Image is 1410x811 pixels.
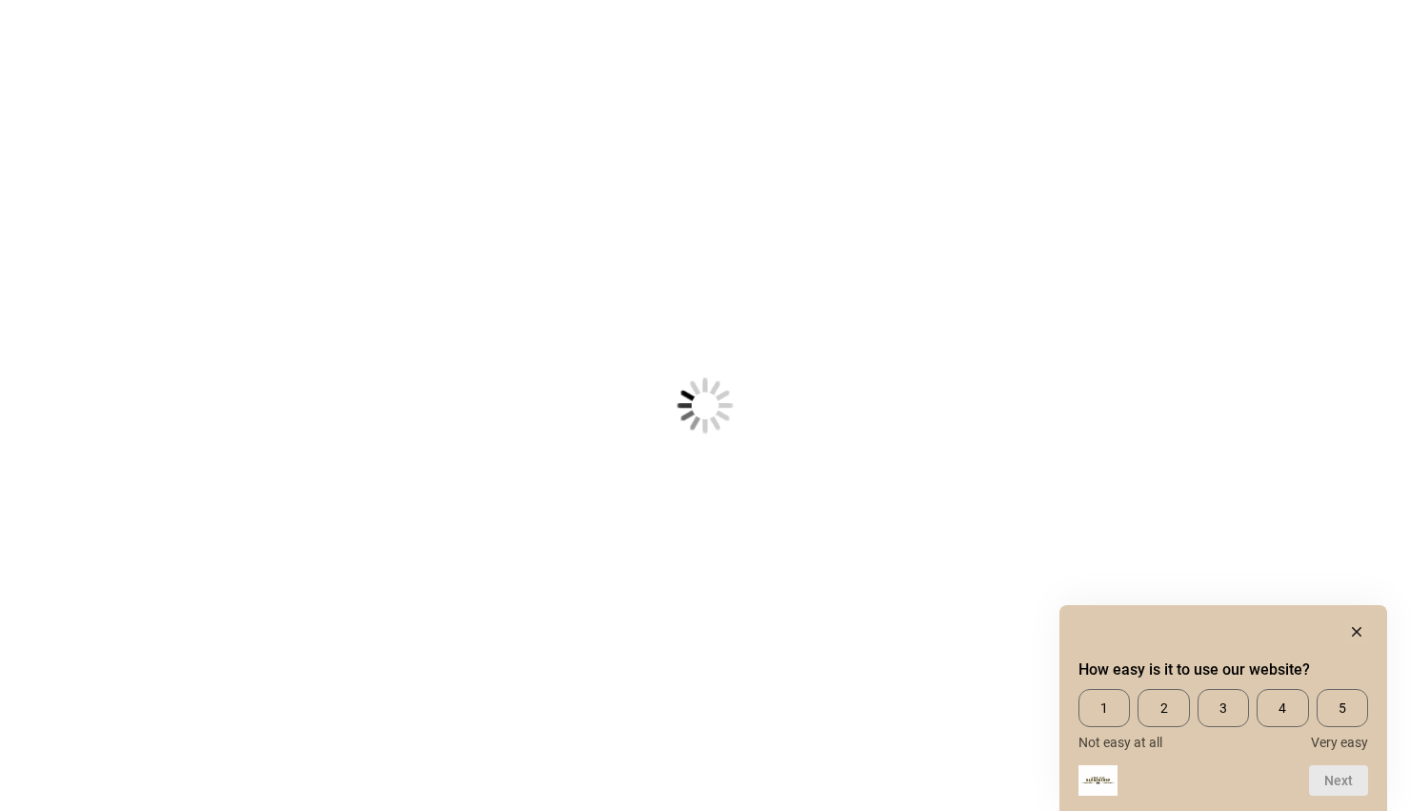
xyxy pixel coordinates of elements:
[1317,689,1368,727] span: 5
[1309,765,1368,796] button: Next question
[1078,689,1368,750] div: How easy is it to use our website? Select an option from 1 to 5, with 1 being Not easy at all and...
[1078,735,1162,750] span: Not easy at all
[1198,689,1249,727] span: 3
[1311,735,1368,750] span: Very easy
[1078,659,1368,681] h2: How easy is it to use our website? Select an option from 1 to 5, with 1 being Not easy at all and...
[1257,689,1308,727] span: 4
[1138,689,1189,727] span: 2
[1345,620,1368,643] button: Hide survey
[583,284,827,528] img: Loading
[1078,689,1130,727] span: 1
[1078,620,1368,796] div: How easy is it to use our website? Select an option from 1 to 5, with 1 being Not easy at all and...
